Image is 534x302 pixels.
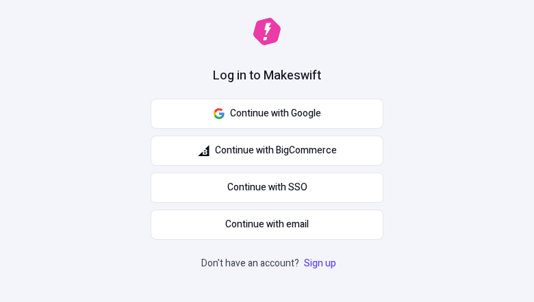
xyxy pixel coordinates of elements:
button: Continue with Google [151,99,383,129]
span: Continue with Google [230,106,321,121]
button: Continue with BigCommerce [151,136,383,166]
p: Don't have an account? [201,256,339,271]
a: Sign up [301,256,339,270]
a: Continue with SSO [151,173,383,203]
span: Continue with BigCommerce [215,143,337,158]
span: Continue with email [225,217,309,232]
h1: Log in to Makeswift [213,67,321,85]
button: Continue with email [151,210,383,240]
